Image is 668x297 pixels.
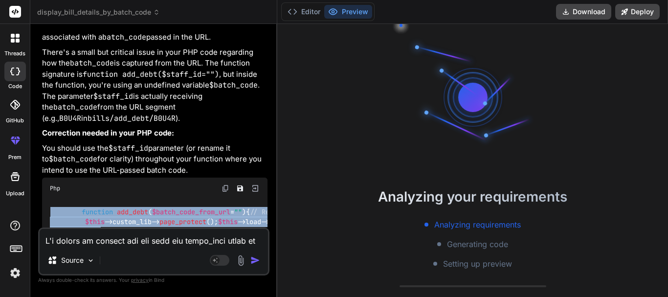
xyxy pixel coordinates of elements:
[7,265,23,281] img: settings
[102,32,146,42] code: batch_code
[324,5,372,19] button: Preview
[88,114,176,123] code: bills/add_debt/B0U4R
[42,47,267,124] p: There's a small but critical issue in your PHP code regarding how the is captured from the URL. T...
[251,184,260,193] img: Open in Browser
[61,255,84,265] p: Source
[434,219,521,230] span: Analyzing requirements
[233,182,247,195] button: Save file
[250,255,260,265] img: icon
[38,275,269,285] p: Always double-check its answers. Your in Bind
[250,207,375,216] span: // Renamed parameter for clarity
[556,4,611,20] button: Download
[87,256,95,265] img: Pick Models
[42,143,267,176] p: You should use the parameter (or rename it to for clarity) throughout your function where you int...
[4,49,25,58] label: threads
[131,277,149,283] span: privacy
[218,217,238,226] span: $this
[152,207,242,216] span: =
[152,207,230,216] span: $batch_code_from_url
[109,143,148,153] code: $staff_id
[235,255,246,266] img: attachment
[284,5,324,19] button: Editor
[82,207,246,216] span: ( )
[70,58,114,68] code: batch_code
[117,207,148,216] span: add_debt
[59,114,81,123] code: B0U4R
[447,238,508,250] span: Generating code
[8,82,22,91] label: code
[37,7,160,17] span: display_bill_details_by_batch_code
[222,184,229,192] img: copy
[443,258,512,270] span: Setting up preview
[42,128,174,137] strong: Correction needed in your PHP code:
[159,217,206,226] span: page_protect
[8,153,22,161] label: prem
[53,102,97,112] code: batch_code
[277,186,668,207] h2: Analyzing your requirements
[85,217,105,226] span: $this
[6,189,24,198] label: Upload
[50,184,60,192] span: Php
[234,207,242,216] span: ""
[615,4,660,20] button: Deploy
[83,69,219,79] code: function add_debt($staff_id="")
[6,116,24,125] label: GitHub
[82,207,113,216] span: function
[209,80,258,90] code: $batch_code
[49,154,97,164] code: $batch_code
[93,91,133,101] code: $staff_id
